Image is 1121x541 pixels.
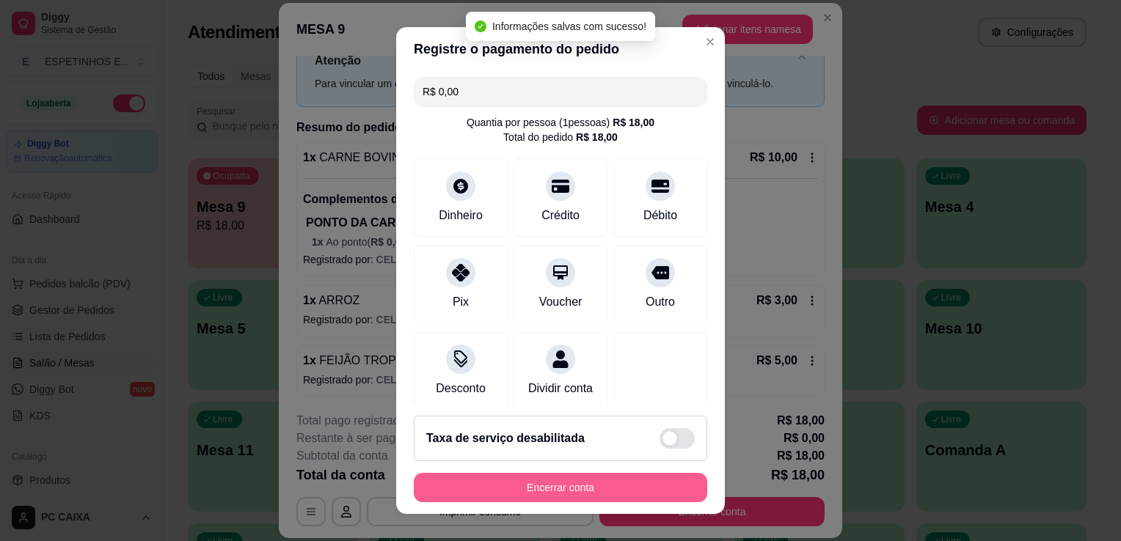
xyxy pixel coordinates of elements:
[646,293,675,311] div: Outro
[613,115,654,130] div: R$ 18,00
[576,130,618,144] div: R$ 18,00
[539,293,583,311] div: Voucher
[453,293,469,311] div: Pix
[698,30,722,54] button: Close
[426,430,585,447] h2: Taxa de serviço desabilitada
[467,115,654,130] div: Quantia por pessoa ( 1 pessoas)
[439,207,483,224] div: Dinheiro
[643,207,677,224] div: Débito
[436,380,486,397] div: Desconto
[414,473,707,502] button: Encerrar conta
[541,207,580,224] div: Crédito
[396,27,725,71] header: Registre o pagamento do pedido
[492,21,646,32] span: Informações salvas com sucesso!
[423,77,698,106] input: Ex.: hambúrguer de cordeiro
[475,21,486,32] span: check-circle
[528,380,593,397] div: Dividir conta
[503,130,618,144] div: Total do pedido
